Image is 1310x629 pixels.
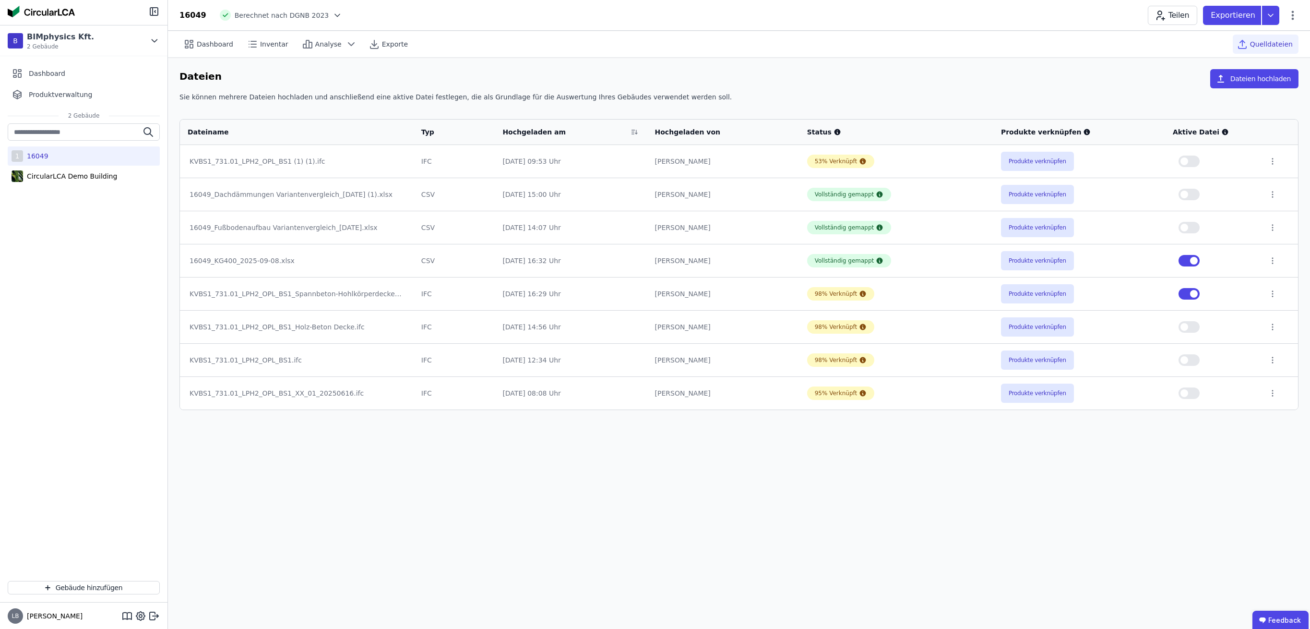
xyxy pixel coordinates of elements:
[8,33,23,48] div: B
[190,256,404,266] div: 16049_KG400_2025-09-08.xlsx
[12,169,23,184] img: CircularLCA Demo Building
[190,190,404,199] div: 16049_Dachdämmungen Variantenvergleich_[DATE] (1).xlsx
[190,223,404,232] div: 16049_Fußbodenaufbau Variantenvergleich_[DATE].xlsx
[188,127,393,137] div: Dateiname
[190,289,404,299] div: KVBS1_731.01_LPH2_OPL_BS1_Spannbeton-Hohlkörperdecken.ifc
[1001,127,1157,137] div: Produkte verknüpfen
[815,191,874,198] div: Vollständig gemappt
[421,223,488,232] div: CSV
[8,6,75,17] img: Concular
[59,112,109,120] span: 2 Gebäude
[815,323,857,331] div: 98% Verknüpft
[655,127,779,137] div: Hochgeladen von
[1001,218,1074,237] button: Produkte verknüpfen
[815,290,857,298] div: 98% Verknüpft
[815,389,857,397] div: 95% Verknüpft
[815,356,857,364] div: 98% Verknüpft
[655,190,792,199] div: [PERSON_NAME]
[421,157,488,166] div: IFC
[23,151,48,161] div: 16049
[190,388,404,398] div: KVBS1_731.01_LPH2_OPL_BS1_XX_01_20250616.ifc
[1001,284,1074,303] button: Produkte verknüpfen
[8,581,160,594] button: Gebäude hinzufügen
[179,10,206,21] div: 16049
[421,388,488,398] div: IFC
[23,171,117,181] div: CircularLCA Demo Building
[1250,39,1293,49] span: Quelldateien
[315,39,342,49] span: Analyse
[1001,384,1074,403] button: Produkte verknüpfen
[655,388,792,398] div: [PERSON_NAME]
[502,127,627,137] div: Hochgeladen am
[190,157,404,166] div: KVBS1_731.01_LPH2_OPL_BS1 (1) (1).ifc
[421,256,488,266] div: CSV
[815,257,874,265] div: Vollständig gemappt
[421,289,488,299] div: IFC
[12,150,23,162] div: 1
[502,190,639,199] div: [DATE] 15:00 Uhr
[179,69,222,85] h6: Dateien
[807,127,986,137] div: Status
[421,190,488,199] div: CSV
[197,39,233,49] span: Dashboard
[1148,6,1197,25] button: Teilen
[27,31,94,43] div: BIMphysics Kft.
[1210,69,1298,88] button: Dateien hochladen
[29,69,65,78] span: Dashboard
[502,355,639,365] div: [DATE] 12:34 Uhr
[1001,317,1074,337] button: Produkte verknüpfen
[655,223,792,232] div: [PERSON_NAME]
[12,613,19,619] span: LB
[655,322,792,332] div: [PERSON_NAME]
[421,355,488,365] div: IFC
[502,289,639,299] div: [DATE] 16:29 Uhr
[502,322,639,332] div: [DATE] 14:56 Uhr
[27,43,94,50] span: 2 Gebäude
[502,388,639,398] div: [DATE] 08:08 Uhr
[502,256,639,266] div: [DATE] 16:32 Uhr
[382,39,408,49] span: Exporte
[1001,351,1074,370] button: Produkte verknüpfen
[502,223,639,232] div: [DATE] 14:07 Uhr
[815,224,874,231] div: Vollständig gemappt
[1001,185,1074,204] button: Produkte verknüpfen
[260,39,288,49] span: Inventar
[655,157,792,166] div: [PERSON_NAME]
[23,611,83,621] span: [PERSON_NAME]
[502,157,639,166] div: [DATE] 09:53 Uhr
[1173,127,1253,137] div: Aktive Datei
[235,11,329,20] span: Berechnet nach DGNB 2023
[1211,10,1257,21] p: Exportieren
[655,355,792,365] div: [PERSON_NAME]
[190,355,404,365] div: KVBS1_731.01_LPH2_OPL_BS1.ifc
[1001,251,1074,270] button: Produkte verknüpfen
[1001,152,1074,171] button: Produkte verknüpfen
[815,157,857,165] div: 53% Verknüpft
[655,289,792,299] div: [PERSON_NAME]
[29,90,92,99] span: Produktverwaltung
[655,256,792,266] div: [PERSON_NAME]
[179,92,1298,109] div: Sie können mehrere Dateien hochladen und anschließend eine aktive Datei festlegen, die als Grundl...
[421,127,476,137] div: Typ
[190,322,404,332] div: KVBS1_731.01_LPH2_OPL_BS1_Holz-Beton Decke.ifc
[421,322,488,332] div: IFC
